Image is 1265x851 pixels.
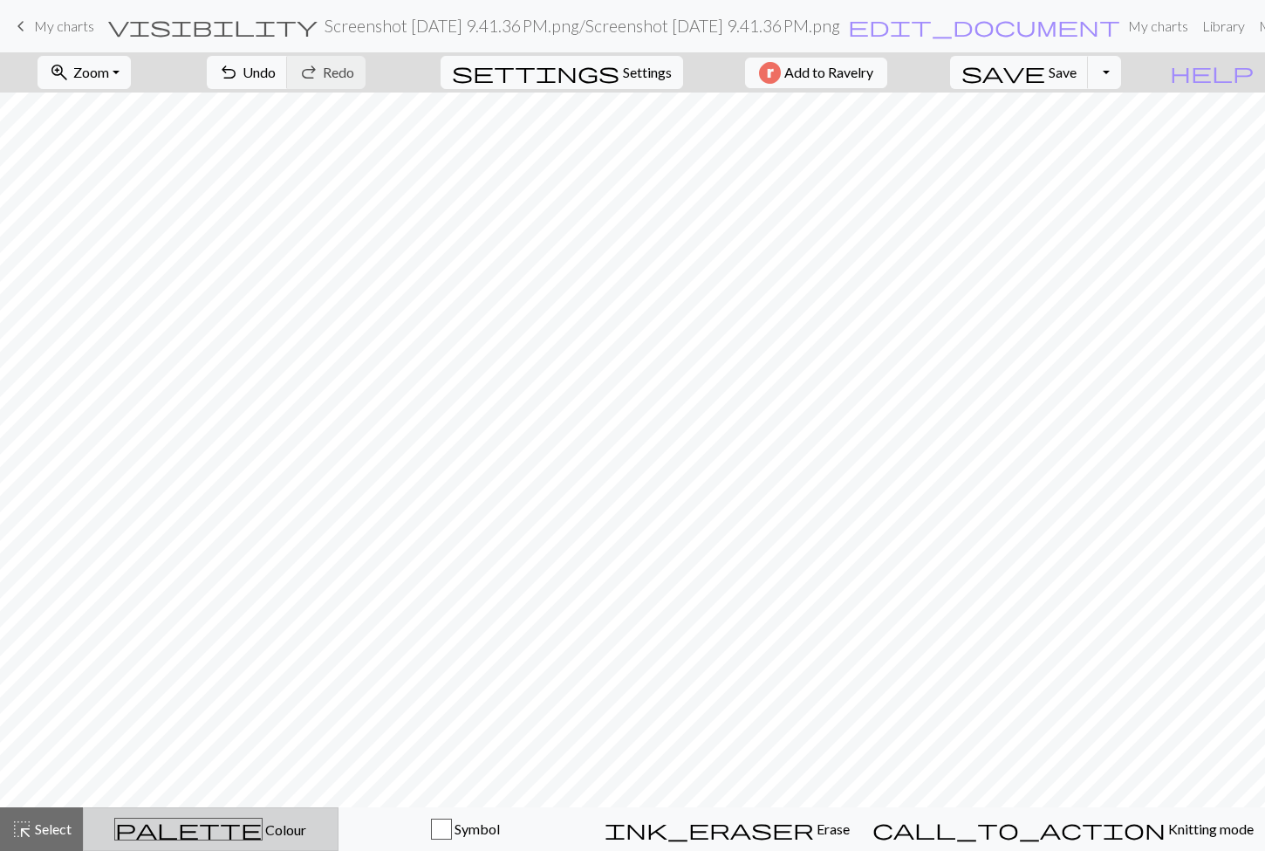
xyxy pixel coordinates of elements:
span: Erase [814,820,850,837]
a: My charts [1121,9,1195,44]
span: keyboard_arrow_left [10,14,31,38]
span: highlight_alt [11,817,32,841]
a: Library [1195,9,1252,44]
span: ink_eraser [605,817,814,841]
span: edit_document [848,14,1120,38]
span: Knitting mode [1166,820,1254,837]
h2: Screenshot [DATE] 9.41.36 PM.png / Screenshot [DATE] 9.41.36 PM.png [325,16,840,36]
button: Colour [83,807,338,851]
span: Undo [243,64,276,80]
span: visibility [108,14,318,38]
button: Erase [593,807,861,851]
button: Save [950,56,1089,89]
a: My charts [10,11,94,41]
span: undo [218,60,239,85]
span: Colour [263,821,306,838]
img: Ravelry [759,62,781,84]
button: SettingsSettings [441,56,683,89]
span: save [961,60,1045,85]
span: palette [115,817,262,841]
span: help [1170,60,1254,85]
button: Add to Ravelry [745,58,887,88]
button: Undo [207,56,288,89]
button: Knitting mode [861,807,1265,851]
span: Zoom [73,64,109,80]
button: Symbol [338,807,594,851]
span: Save [1049,64,1077,80]
i: Settings [452,62,619,83]
button: Zoom [38,56,131,89]
span: Add to Ravelry [784,62,873,84]
span: zoom_in [49,60,70,85]
span: Settings [623,62,672,83]
span: My charts [34,17,94,34]
span: Select [32,820,72,837]
span: Symbol [452,820,500,837]
span: settings [452,60,619,85]
span: call_to_action [872,817,1166,841]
